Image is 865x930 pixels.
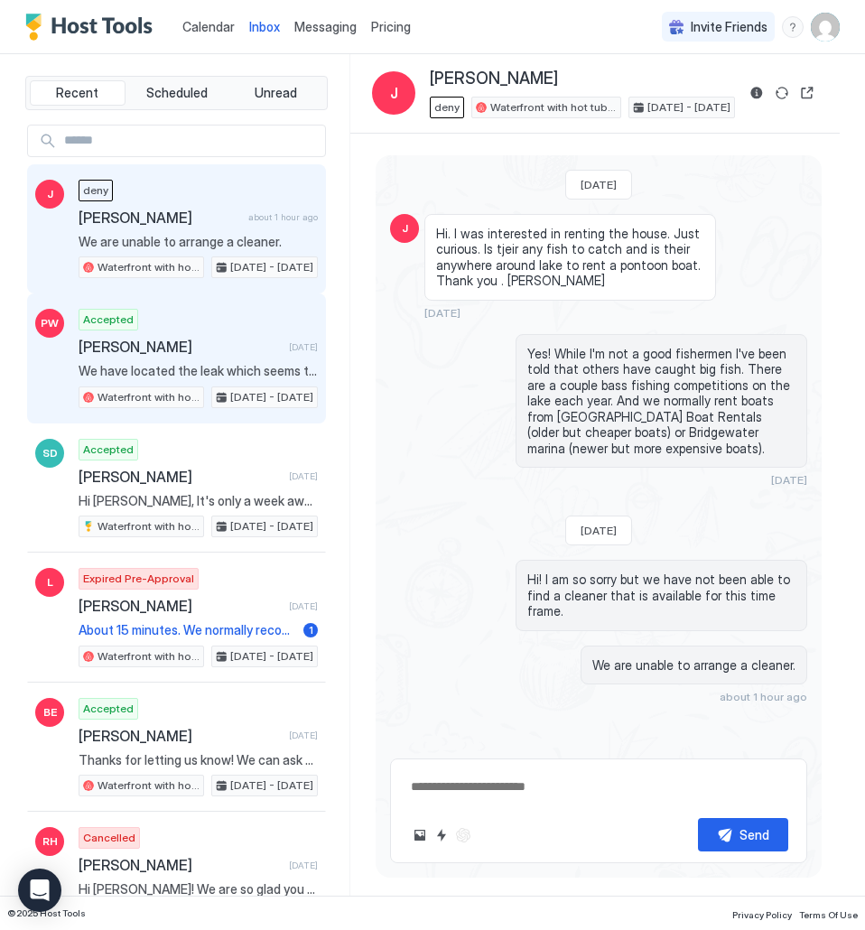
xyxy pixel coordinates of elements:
a: Privacy Policy [732,904,792,923]
button: Quick reply [431,824,452,846]
span: Waterfront with hot tub and two docks [98,259,200,275]
a: Messaging [294,17,357,36]
span: Hi. I was interested in renting the house. Just curious. Is tjeir any fish to catch and is their ... [436,226,704,289]
span: Thanks for letting us know! We can ask our handyman to get out there to replace them ASAP. I will... [79,752,318,768]
div: Send [739,825,769,844]
button: Open reservation [796,82,818,104]
span: [PERSON_NAME] [79,727,282,745]
a: Calendar [182,17,235,36]
span: We are unable to arrange a cleaner. [79,234,318,250]
span: J [47,186,53,202]
span: Unread [255,85,297,101]
span: [DATE] - [DATE] [230,648,313,665]
span: Invite Friends [691,19,767,35]
div: User profile [811,13,840,42]
a: Terms Of Use [799,904,858,923]
span: Cancelled [83,830,135,846]
span: [DATE] [289,600,318,612]
span: [DATE] [424,306,460,320]
input: Input Field [57,126,325,156]
span: © 2025 Host Tools [7,907,86,919]
span: Waterfront with hot tub and two docks [98,518,200,535]
span: We are unable to arrange a cleaner. [592,657,795,674]
span: Inbox [249,19,280,34]
span: J [390,82,398,104]
span: Hi [PERSON_NAME], It's only a week away from check in! Here's the link to the guide book we've ma... [79,493,318,509]
span: [PERSON_NAME] [79,468,282,486]
a: Inbox [249,17,280,36]
span: Privacy Policy [732,909,792,920]
button: Send [698,818,788,851]
span: Expired Pre-Approval [83,571,194,587]
span: Hi! I am so sorry but we have not been able to find a cleaner that is available for this time frame. [527,572,795,619]
div: menu [782,16,804,38]
span: [DATE] - [DATE] [230,777,313,794]
span: [PERSON_NAME] [79,338,282,356]
span: about 1 hour ago [248,211,318,223]
span: [PERSON_NAME] [79,856,282,874]
span: Waterfront with hot tub and two docks [98,648,200,665]
span: Waterfront with hot tub and two docks [98,777,200,794]
span: SD [42,445,58,461]
span: [PERSON_NAME] [79,597,282,615]
span: Waterfront with hot tub and two docks [490,99,617,116]
span: [DATE] [289,470,318,482]
button: Sync reservation [771,82,793,104]
button: Reservation information [746,82,767,104]
span: [DATE] [289,730,318,741]
span: Accepted [83,312,134,328]
span: [DATE] [771,473,807,487]
div: Open Intercom Messenger [18,869,61,912]
button: Upload image [409,824,431,846]
span: [DATE] - [DATE] [230,259,313,275]
div: tab-group [25,76,328,110]
button: Scheduled [129,80,225,106]
span: Pricing [371,19,411,35]
span: about 1 hour ago [720,690,807,703]
span: [DATE] - [DATE] [230,389,313,405]
span: [DATE] [289,860,318,871]
span: About 15 minutes. We normally recommend [PERSON_NAME] Ford Boat Ramp [79,622,296,638]
span: Calendar [182,19,235,34]
button: Recent [30,80,126,106]
span: Scheduled [146,85,208,101]
span: [DATE] - [DATE] [230,518,313,535]
span: We have located the leak which seems to be coming from the HVAC system. Feel free to use the show... [79,363,318,379]
span: J [402,220,408,237]
span: [PERSON_NAME] [79,209,241,227]
span: Waterfront with hot tub and two docks [98,389,200,405]
span: deny [83,182,108,199]
span: L [47,574,53,591]
span: BE [43,704,57,721]
span: Accepted [83,701,134,717]
a: Host Tools Logo [25,14,161,41]
span: 1 [309,623,313,637]
span: RH [42,833,58,850]
span: Hi [PERSON_NAME]! We are so glad you chose to stay at our place. Your booking is confirmed for [D... [79,881,318,897]
span: Messaging [294,19,357,34]
span: Recent [56,85,98,101]
button: Unread [228,80,323,106]
span: [DATE] - [DATE] [647,99,730,116]
span: [PERSON_NAME] [430,69,558,89]
span: Yes! While I'm not a good fishermen I've been told that others have caught big fish. There are a ... [527,346,795,457]
span: [DATE] [289,341,318,353]
span: [DATE] [581,524,617,537]
span: Terms Of Use [799,909,858,920]
span: deny [434,99,460,116]
span: [DATE] [581,178,617,191]
span: Accepted [83,442,134,458]
span: PW [41,315,59,331]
